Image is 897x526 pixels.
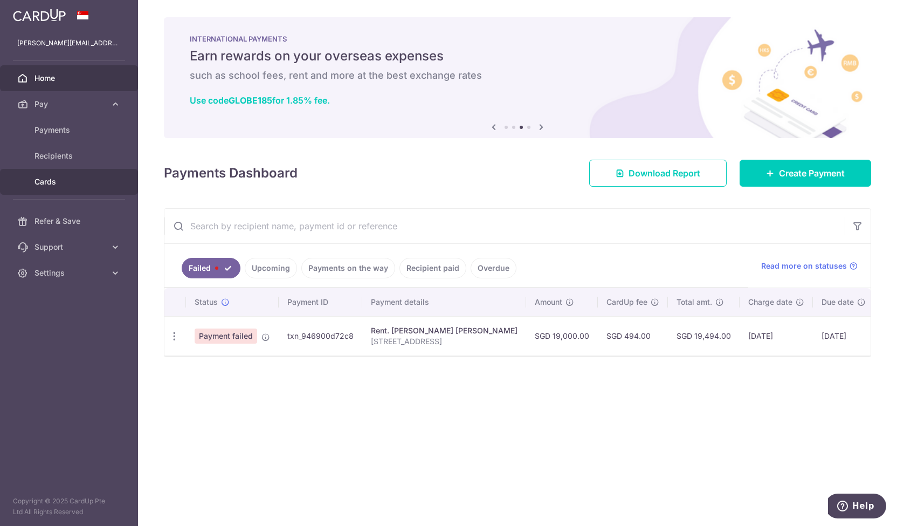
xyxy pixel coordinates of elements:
span: Due date [822,297,854,308]
img: CardUp [13,9,66,22]
span: Status [195,297,218,308]
span: Cards [34,176,106,187]
td: [DATE] [813,316,874,356]
td: SGD 494.00 [598,316,668,356]
span: Total amt. [677,297,712,308]
h5: Earn rewards on your overseas expenses [190,47,845,65]
td: SGD 19,000.00 [526,316,598,356]
a: Use codeGLOBE185for 1.85% fee. [190,95,330,106]
a: Overdue [471,258,516,278]
a: Payments on the way [301,258,395,278]
a: Read more on statuses [761,261,858,271]
th: Payment ID [279,288,362,316]
p: [PERSON_NAME][EMAIL_ADDRESS][DOMAIN_NAME] [17,38,121,49]
span: Payment failed [195,329,257,344]
a: Create Payment [740,160,871,187]
td: txn_946900d72c8 [279,316,362,356]
span: Home [34,73,106,84]
span: Support [34,242,106,252]
span: CardUp fee [606,297,647,308]
iframe: Opens a widget where you can find more information [828,494,886,521]
p: [STREET_ADDRESS] [371,336,517,347]
span: Charge date [748,297,792,308]
a: Failed [182,258,240,278]
span: Pay [34,99,106,110]
img: International Payment Banner [164,17,871,138]
th: Payment details [362,288,526,316]
span: Amount [535,297,562,308]
span: Recipients [34,151,106,161]
span: Settings [34,268,106,278]
a: Download Report [589,160,727,187]
span: Payments [34,125,106,135]
p: INTERNATIONAL PAYMENTS [190,35,845,43]
span: Download Report [629,167,700,180]
a: Recipient paid [399,258,466,278]
h6: such as school fees, rent and more at the best exchange rates [190,69,845,82]
input: Search by recipient name, payment id or reference [164,209,845,243]
span: Read more on statuses [761,261,847,271]
div: Rent. [PERSON_NAME] [PERSON_NAME] [371,325,517,336]
h4: Payments Dashboard [164,163,298,183]
span: Refer & Save [34,216,106,227]
span: Create Payment [779,167,845,180]
td: SGD 19,494.00 [668,316,740,356]
a: Upcoming [245,258,297,278]
td: [DATE] [740,316,813,356]
b: GLOBE185 [229,95,272,106]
